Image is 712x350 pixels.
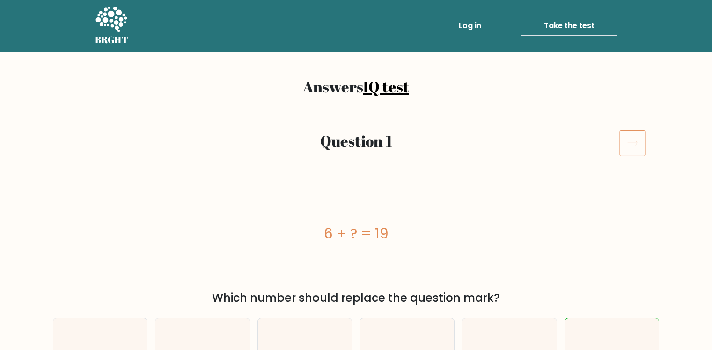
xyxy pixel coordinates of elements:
a: BRGHT [95,4,129,48]
a: IQ test [363,76,409,97]
h2: Answers [53,78,660,96]
a: Take the test [521,16,617,36]
h2: Question 1 [104,132,608,150]
a: Log in [455,16,485,35]
h5: BRGHT [95,34,129,45]
div: Which number should replace the question mark? [59,290,654,306]
div: 6 + ? = 19 [53,223,660,244]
